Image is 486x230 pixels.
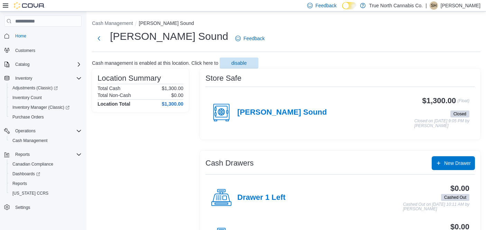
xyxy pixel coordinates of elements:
[10,189,82,197] span: Washington CCRS
[12,203,33,212] a: Settings
[450,110,469,117] span: Closed
[10,84,61,92] a: Adjustments (Classic)
[15,205,30,210] span: Settings
[430,1,438,10] div: Sherry Harrison
[12,32,82,40] span: Home
[110,29,228,43] h1: [PERSON_NAME] Sound
[1,126,84,136] button: Operations
[7,112,84,122] button: Purchase Orders
[205,159,254,167] h3: Cash Drawers
[232,32,267,45] a: Feedback
[231,60,247,67] span: disable
[12,105,70,110] span: Inventory Manager (Classic)
[15,62,29,67] span: Catalog
[403,202,469,212] p: Cashed Out on [DATE] 10:11 AM by [PERSON_NAME]
[98,86,120,91] h6: Total Cash
[414,119,469,128] p: Closed on [DATE] 9:05 PM by [PERSON_NAME]
[12,74,35,82] button: Inventory
[10,160,82,168] span: Canadian Compliance
[425,1,427,10] p: |
[10,94,45,102] a: Inventory Count
[7,169,84,179] a: Dashboards
[15,152,30,157] span: Reports
[12,191,48,196] span: [US_STATE] CCRS
[15,128,36,134] span: Operations
[450,184,469,193] h3: $0.00
[12,74,82,82] span: Inventory
[12,150,82,159] span: Reports
[453,111,466,117] span: Closed
[10,170,43,178] a: Dashboards
[15,48,35,53] span: Customers
[12,203,82,212] span: Settings
[10,113,82,121] span: Purchase Orders
[10,103,82,112] span: Inventory Manager (Classic)
[12,46,82,54] span: Customers
[10,179,82,188] span: Reports
[98,92,131,98] h6: Total Non-Cash
[14,2,45,9] img: Cova
[369,1,423,10] p: True North Cannabis Co.
[15,33,26,39] span: Home
[444,194,466,201] span: Cashed Out
[12,150,33,159] button: Reports
[7,188,84,198] button: [US_STATE] CCRS
[98,101,130,107] h4: Location Total
[1,73,84,83] button: Inventory
[1,45,84,55] button: Customers
[98,74,161,82] h3: Location Summary
[12,114,44,120] span: Purchase Orders
[422,97,456,105] h3: $1,300.00
[162,101,183,107] h4: $1,300.00
[162,86,183,91] p: $1,300.00
[10,84,82,92] span: Adjustments (Classic)
[92,60,218,66] p: Cash management is enabled at this location. Click here to
[10,113,47,121] a: Purchase Orders
[7,103,84,112] a: Inventory Manager (Classic)
[7,159,84,169] button: Canadian Compliance
[220,57,258,69] button: disable
[7,179,84,188] button: Reports
[92,32,106,45] button: Next
[12,138,47,143] span: Cash Management
[1,31,84,41] button: Home
[139,20,194,26] button: [PERSON_NAME] Sound
[444,160,471,167] span: New Drawer
[15,76,32,81] span: Inventory
[12,127,38,135] button: Operations
[12,181,27,186] span: Reports
[10,136,50,145] a: Cash Management
[10,179,30,188] a: Reports
[432,156,475,170] button: New Drawer
[205,74,241,82] h3: Store Safe
[10,160,56,168] a: Canadian Compliance
[10,136,82,145] span: Cash Management
[92,20,133,26] button: Cash Management
[1,60,84,69] button: Catalog
[171,92,183,98] p: $0.00
[92,20,480,28] nav: An example of EuiBreadcrumbs
[237,108,327,117] h4: [PERSON_NAME] Sound
[244,35,265,42] span: Feedback
[10,170,82,178] span: Dashboards
[12,32,29,40] a: Home
[1,150,84,159] button: Reports
[431,1,437,10] span: SH
[10,94,82,102] span: Inventory Count
[10,103,72,112] a: Inventory Manager (Classic)
[457,97,469,109] p: (Float)
[7,83,84,93] a: Adjustments (Classic)
[12,46,38,55] a: Customers
[12,171,40,177] span: Dashboards
[12,161,53,167] span: Canadian Compliance
[342,2,357,9] input: Dark Mode
[10,189,51,197] a: [US_STATE] CCRS
[441,1,480,10] p: [PERSON_NAME]
[315,2,337,9] span: Feedback
[237,193,285,202] h4: Drawer 1 Left
[12,60,32,69] button: Catalog
[12,60,82,69] span: Catalog
[12,85,58,91] span: Adjustments (Classic)
[441,194,469,201] span: Cashed Out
